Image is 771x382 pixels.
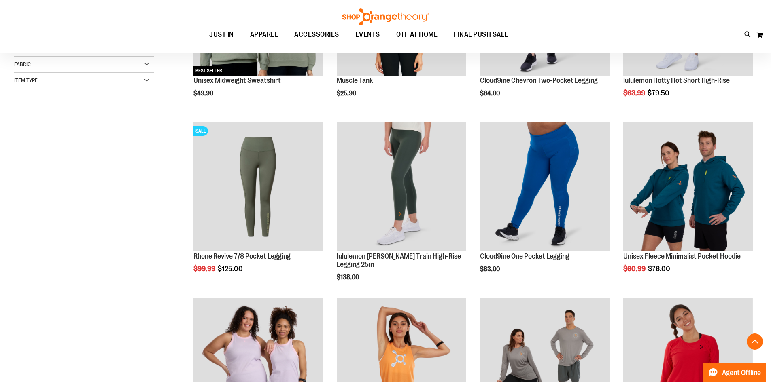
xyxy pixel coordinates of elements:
[747,333,763,350] button: Back To Top
[193,122,323,253] a: Rhone Revive 7/8 Pocket LeggingSALE
[648,89,671,97] span: $79.50
[623,89,646,97] span: $63.99
[218,265,244,273] span: $125.00
[333,118,470,301] div: product
[480,76,598,84] a: Cloud9ine Chevron Two-Pocket Legging
[623,76,730,84] a: lululemon Hotty Hot Short High-Rise
[337,252,461,268] a: lululemon [PERSON_NAME] Train High-Rise Legging 25in
[193,252,291,260] a: Rhone Revive 7/8 Pocket Legging
[623,122,753,251] img: Unisex Fleece Minimalist Pocket Hoodie
[480,252,569,260] a: Cloud9ine One Pocket Legging
[14,77,38,84] span: Item Type
[337,274,360,281] span: $138.00
[193,265,217,273] span: $99.99
[623,252,741,260] a: Unisex Fleece Minimalist Pocket Hoodie
[193,122,323,251] img: Rhone Revive 7/8 Pocket Legging
[703,363,766,382] button: Agent Offline
[193,90,215,97] span: $49.90
[337,90,357,97] span: $25.90
[722,369,761,377] span: Agent Offline
[454,25,508,44] span: FINAL PUSH SALE
[341,8,430,25] img: Shop Orangetheory
[209,25,234,44] span: JUST IN
[480,266,501,273] span: $83.00
[189,118,327,293] div: product
[480,90,501,97] span: $84.00
[193,76,281,84] a: Unisex Midweight Sweatshirt
[193,66,224,76] span: BEST SELLER
[480,122,610,251] img: Cloud9ine One Pocket Legging
[250,25,278,44] span: APPAREL
[648,265,671,273] span: $76.00
[337,122,466,253] a: Main view of 2024 October lululemon Wunder Train High-Rise
[355,25,380,44] span: EVENTS
[337,122,466,251] img: Main view of 2024 October lululemon Wunder Train High-Rise
[193,126,208,136] span: SALE
[480,122,610,253] a: Cloud9ine One Pocket Legging
[623,122,753,253] a: Unisex Fleece Minimalist Pocket Hoodie
[619,118,757,293] div: product
[337,76,373,84] a: Muscle Tank
[294,25,339,44] span: ACCESSORIES
[396,25,438,44] span: OTF AT HOME
[14,61,31,68] span: Fabric
[476,118,614,293] div: product
[623,265,647,273] span: $60.99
